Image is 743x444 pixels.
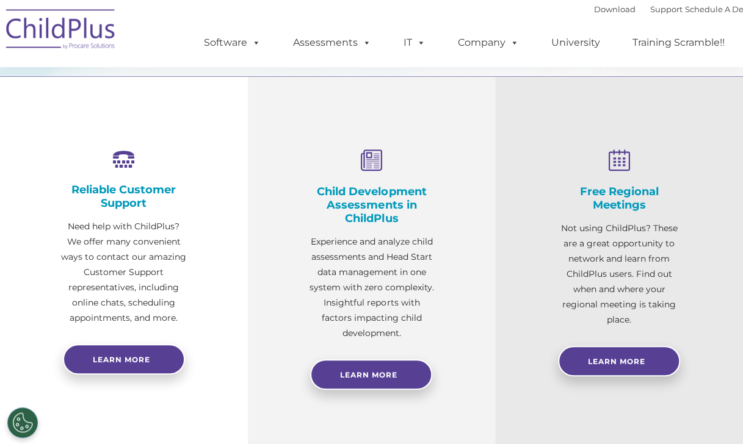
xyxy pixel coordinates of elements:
p: Experience and analyze child assessments and Head Start data management in one system with zero c... [309,234,435,341]
a: Learn more [63,344,185,374]
a: Support [650,4,683,14]
a: University [539,30,612,55]
a: Learn More [558,346,680,376]
span: Phone number [166,131,218,140]
p: Need help with ChildPlus? We offer many convenient ways to contact our amazing Customer Support r... [61,219,187,326]
span: Learn More [340,370,397,379]
h4: Reliable Customer Support [61,183,187,210]
span: Learn more [93,355,150,364]
button: Cookies Settings [7,407,38,438]
h4: Child Development Assessments in ChildPlus [309,185,435,225]
span: Last name [166,81,203,90]
a: Training Scramble!! [620,30,737,55]
a: Download [594,4,636,14]
h4: Free Regional Meetings [556,185,682,212]
p: Not using ChildPlus? These are a great opportunity to network and learn from ChildPlus users. Fin... [556,221,682,328]
a: Software [192,30,273,55]
span: Learn More [588,357,645,366]
a: IT [391,30,438,55]
a: Company [446,30,531,55]
a: Learn More [310,359,432,390]
a: Assessments [281,30,383,55]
